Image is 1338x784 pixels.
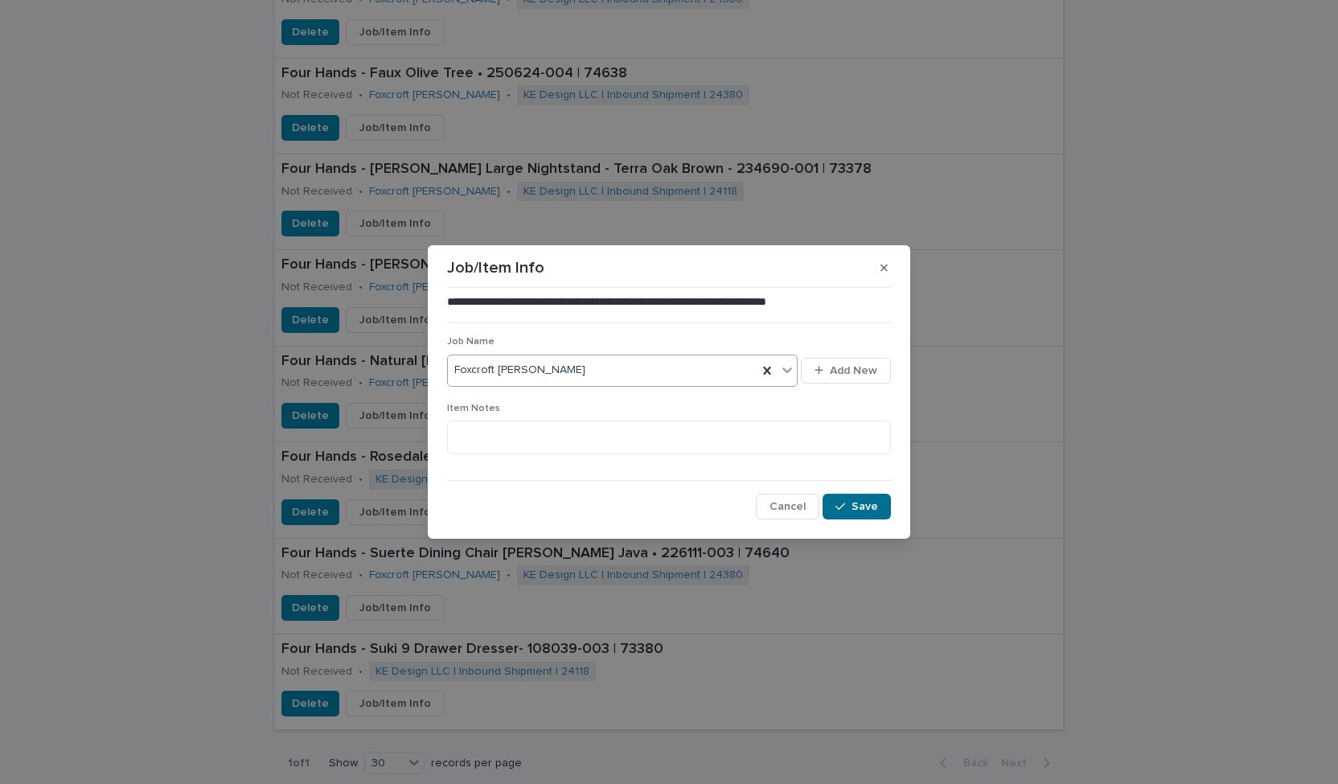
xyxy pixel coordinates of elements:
span: Save [852,501,878,512]
span: Item Notes [447,404,500,413]
button: Add New [801,358,891,384]
button: Save [823,494,891,519]
span: Foxcroft [PERSON_NAME] [454,362,585,379]
span: Add New [830,365,877,376]
button: Cancel [756,494,819,519]
span: Job Name [447,337,495,347]
p: Job/Item Info [447,258,544,277]
span: Cancel [770,501,806,512]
